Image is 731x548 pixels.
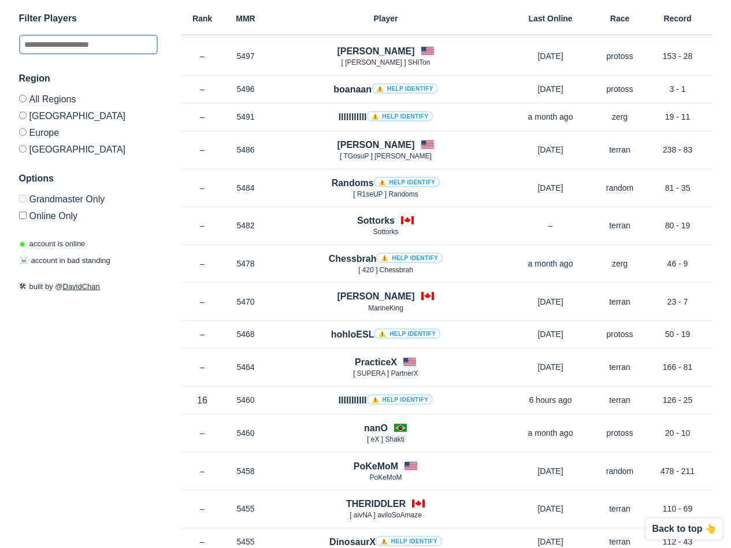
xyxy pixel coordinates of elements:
[376,536,442,546] a: ⚠️ Help identify
[367,435,405,443] span: [ eX ] Shakti
[181,536,224,547] p: –
[19,140,158,154] label: [GEOGRAPHIC_DATA]
[181,394,224,407] p: 16
[374,177,440,187] a: ⚠️ Help identify
[181,220,224,231] p: –
[224,258,268,269] p: 5478
[597,50,643,62] p: protoss
[353,369,418,377] span: [ SUPERA ] PartnerX
[358,266,413,274] span: [ 420 ] Chessbrah
[504,182,597,194] p: [DATE]
[597,361,643,373] p: terran
[224,536,268,547] p: 5455
[372,83,438,94] a: ⚠️ Help identify
[329,252,443,265] h4: Chessbrah
[19,128,27,136] input: Europe
[643,427,713,439] p: 20 - 10
[224,50,268,62] p: 5497
[224,394,268,406] p: 5460
[224,328,268,340] p: 5468
[643,328,713,340] p: 50 - 19
[597,427,643,439] p: protoss
[643,503,713,514] p: 110 - 69
[181,296,224,308] p: –
[597,111,643,123] p: zerg
[504,394,597,406] p: 6 hours ago
[597,258,643,269] p: zerg
[374,328,440,339] a: ⚠️ Help identify
[652,524,717,534] p: Back to top 👆
[643,536,713,547] p: 112 - 43
[19,207,158,221] label: Only show accounts currently laddering
[597,14,643,23] h6: Race
[504,328,597,340] p: [DATE]
[19,282,27,291] span: 🛠
[643,182,713,194] p: 81 - 35
[504,427,597,439] p: a month ago
[597,394,643,406] p: terran
[181,328,224,340] p: –
[597,465,643,477] p: random
[643,83,713,95] p: 3 - 1
[224,182,268,194] p: 5484
[597,296,643,308] p: terran
[19,281,158,292] p: built by @
[339,394,433,407] h4: IIIIIIIIIII
[181,14,224,23] h6: Rank
[369,473,402,482] span: PoKeMoM
[63,282,100,291] a: DavidChan
[332,176,440,190] h4: Randoms
[19,256,110,267] p: account in bad standing
[224,111,268,123] p: 5491
[181,111,224,123] p: –
[224,14,268,23] h6: MMR
[643,258,713,269] p: 46 - 9
[268,14,504,23] h6: Player
[181,465,224,477] p: –
[19,107,158,124] label: [GEOGRAPHIC_DATA]
[181,503,224,514] p: –
[331,328,440,341] h4: hohloESL
[504,503,597,514] p: [DATE]
[504,296,597,308] p: [DATE]
[337,45,414,58] h4: [PERSON_NAME]
[19,239,25,248] span: ◉
[355,356,397,369] h4: PracticeX
[367,111,433,121] a: ⚠️ Help identify
[597,503,643,514] p: terran
[504,536,597,547] p: [DATE]
[181,50,224,62] p: –
[350,511,422,519] span: [ aivNA ] aviloSoAmaze
[224,361,268,373] p: 5464
[643,220,713,231] p: 80 - 19
[504,361,597,373] p: [DATE]
[376,253,443,263] a: ⚠️ Help identify
[367,394,433,405] a: ⚠️ Help identify
[19,112,27,119] input: [GEOGRAPHIC_DATA]
[333,83,438,96] h4: boanaan
[181,258,224,269] p: –
[504,144,597,155] p: [DATE]
[224,427,268,439] p: 5460
[643,14,713,23] h6: Record
[337,290,414,303] h4: [PERSON_NAME]
[181,361,224,373] p: –
[224,503,268,514] p: 5455
[597,536,643,547] p: terran
[504,83,597,95] p: [DATE]
[224,144,268,155] p: 5486
[504,50,597,62] p: [DATE]
[597,144,643,155] p: terran
[597,83,643,95] p: protoss
[181,144,224,155] p: –
[19,124,158,140] label: Europe
[19,195,27,202] input: Grandmaster Only
[357,214,395,227] h4: Sottorks
[643,50,713,62] p: 153 - 28
[19,95,158,107] label: All Regions
[19,172,158,186] h3: Options
[181,83,224,95] p: –
[643,361,713,373] p: 166 - 81
[504,111,597,123] p: a month ago
[19,257,28,265] span: ☠️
